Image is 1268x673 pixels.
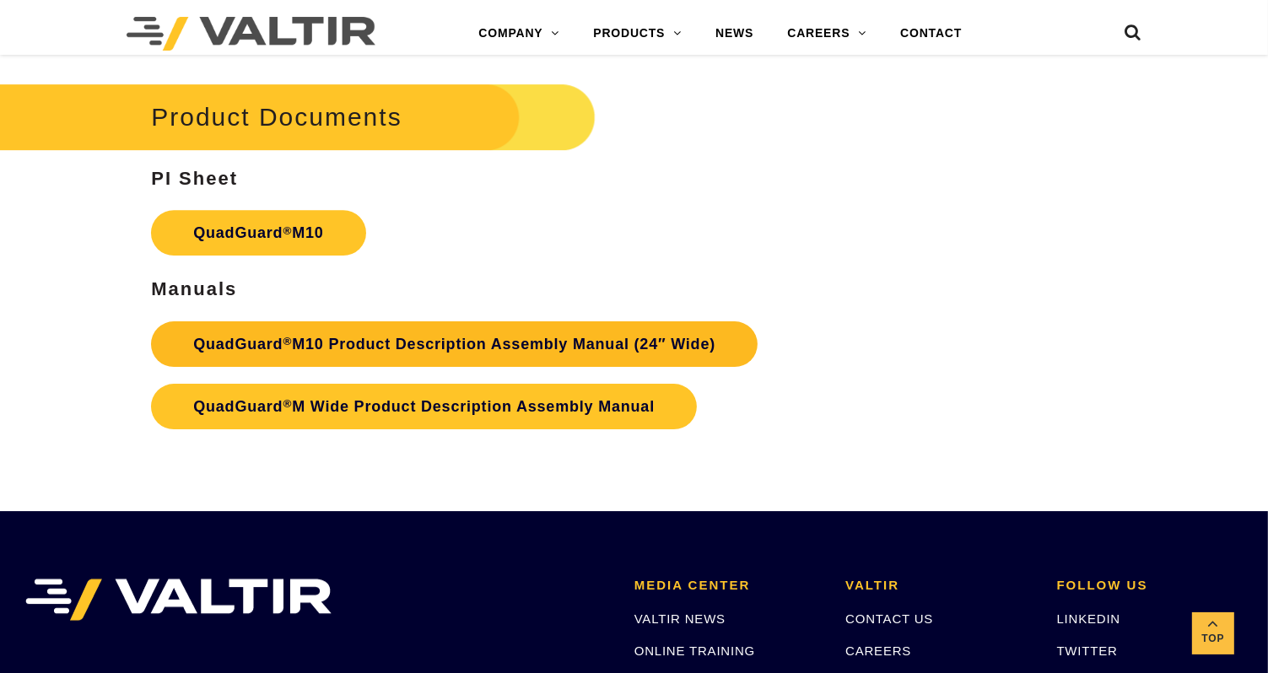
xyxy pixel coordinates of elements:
img: VALTIR [25,579,332,621]
sup: ® [283,224,292,237]
sup: ® [283,397,292,410]
a: CONTACT [883,17,979,51]
a: LINKEDIN [1057,611,1121,626]
a: VALTIR NEWS [634,611,726,626]
a: QuadGuard®M10 [151,210,365,256]
a: Top [1192,612,1234,654]
a: QuadGuard®M Wide Product Description Assembly Manual [151,384,697,429]
a: NEWS [699,17,770,51]
img: Valtir [127,17,375,51]
a: PRODUCTS [576,17,699,51]
sup: ® [283,335,292,347]
strong: PI Sheet [151,168,238,189]
h2: VALTIR [845,579,1031,593]
a: CAREERS [845,643,911,658]
span: Top [1192,629,1234,649]
strong: Manuals [151,278,237,299]
a: ONLINE TRAINING [634,643,755,658]
a: QuadGuard®M10 Product Description Assembly Manual (24″ Wide) [151,321,758,367]
h2: FOLLOW US [1057,579,1243,593]
a: COMPANY [461,17,576,51]
h2: MEDIA CENTER [634,579,820,593]
a: CAREERS [770,17,883,51]
a: TWITTER [1057,643,1118,658]
a: CONTACT US [845,611,933,626]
